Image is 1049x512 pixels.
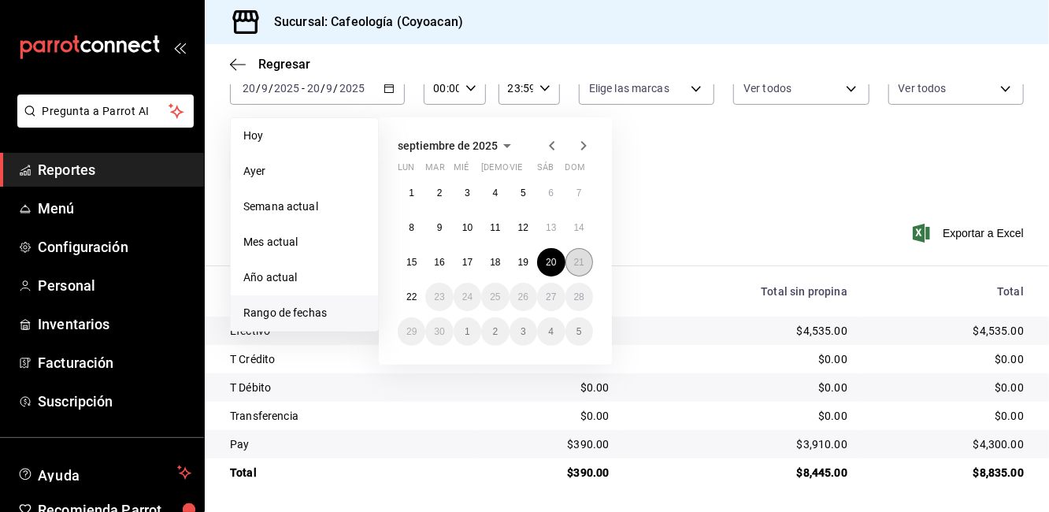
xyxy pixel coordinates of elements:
span: / [321,82,325,95]
span: Configuración [38,236,191,258]
abbr: 29 de septiembre de 2025 [406,326,417,337]
span: Rango de fechas [243,305,365,321]
abbr: viernes [510,162,522,179]
div: T Crédito [230,351,466,367]
span: - [302,82,305,95]
button: 4 de octubre de 2025 [537,317,565,346]
abbr: 14 de septiembre de 2025 [574,222,584,233]
input: ---- [273,82,300,95]
div: $0.00 [491,380,610,395]
span: Mes actual [243,234,365,250]
div: $4,535.00 [635,323,847,339]
span: Inventarios [38,314,191,335]
button: 16 de septiembre de 2025 [425,248,453,276]
span: Hoy [243,128,365,144]
abbr: 4 de septiembre de 2025 [493,187,499,198]
span: Reportes [38,159,191,180]
abbr: 11 de septiembre de 2025 [490,222,500,233]
abbr: 3 de septiembre de 2025 [465,187,470,198]
abbr: 12 de septiembre de 2025 [518,222,528,233]
abbr: 1 de septiembre de 2025 [409,187,414,198]
button: open_drawer_menu [173,41,186,54]
button: 21 de septiembre de 2025 [565,248,593,276]
span: Suscripción [38,391,191,412]
button: 22 de septiembre de 2025 [398,283,425,311]
a: Pregunta a Parrot AI [11,114,194,131]
abbr: 9 de septiembre de 2025 [437,222,443,233]
button: 25 de septiembre de 2025 [481,283,509,311]
abbr: 28 de septiembre de 2025 [574,291,584,302]
button: 1 de septiembre de 2025 [398,179,425,207]
span: Personal [38,275,191,296]
abbr: 21 de septiembre de 2025 [574,257,584,268]
span: Ver todos [743,80,791,96]
input: -- [261,82,269,95]
button: 11 de septiembre de 2025 [481,213,509,242]
abbr: lunes [398,162,414,179]
abbr: 23 de septiembre de 2025 [434,291,444,302]
input: ---- [339,82,365,95]
button: 9 de septiembre de 2025 [425,213,453,242]
div: $0.00 [635,351,847,367]
span: Pregunta a Parrot AI [43,103,169,120]
abbr: 1 de octubre de 2025 [465,326,470,337]
abbr: 7 de septiembre de 2025 [576,187,582,198]
div: Total sin propina [635,285,847,298]
abbr: 24 de septiembre de 2025 [462,291,473,302]
div: $0.00 [491,408,610,424]
div: Total [230,465,466,480]
abbr: 2 de octubre de 2025 [493,326,499,337]
span: Semana actual [243,198,365,215]
span: Regresar [258,57,310,72]
span: / [334,82,339,95]
div: $0.00 [635,380,847,395]
abbr: sábado [537,162,554,179]
button: 10 de septiembre de 2025 [454,213,481,242]
abbr: 27 de septiembre de 2025 [546,291,556,302]
div: T Débito [230,380,466,395]
span: Año actual [243,269,365,286]
abbr: 22 de septiembre de 2025 [406,291,417,302]
h3: Sucursal: Cafeología (Coyoacan) [261,13,463,32]
button: 15 de septiembre de 2025 [398,248,425,276]
button: Pregunta a Parrot AI [17,95,194,128]
button: 27 de septiembre de 2025 [537,283,565,311]
abbr: 17 de septiembre de 2025 [462,257,473,268]
abbr: 30 de septiembre de 2025 [434,326,444,337]
button: 2 de octubre de 2025 [481,317,509,346]
span: Exportar a Excel [916,224,1024,243]
button: 2 de septiembre de 2025 [425,179,453,207]
abbr: miércoles [454,162,469,179]
abbr: 26 de septiembre de 2025 [518,291,528,302]
abbr: 20 de septiembre de 2025 [546,257,556,268]
div: $0.00 [635,408,847,424]
div: $8,835.00 [873,465,1024,480]
abbr: martes [425,162,444,179]
button: 29 de septiembre de 2025 [398,317,425,346]
button: 24 de septiembre de 2025 [454,283,481,311]
button: 1 de octubre de 2025 [454,317,481,346]
div: $0.00 [873,351,1024,367]
button: 5 de septiembre de 2025 [510,179,537,207]
div: $3,910.00 [635,436,847,452]
abbr: jueves [481,162,574,179]
div: $4,535.00 [873,323,1024,339]
div: $390.00 [491,436,610,452]
abbr: 6 de septiembre de 2025 [548,187,554,198]
div: $0.00 [873,380,1024,395]
button: 8 de septiembre de 2025 [398,213,425,242]
button: Regresar [230,57,310,72]
abbr: 5 de septiembre de 2025 [521,187,526,198]
button: 20 de septiembre de 2025 [537,248,565,276]
span: / [256,82,261,95]
button: 13 de septiembre de 2025 [537,213,565,242]
div: $390.00 [491,465,610,480]
button: 3 de octubre de 2025 [510,317,537,346]
input: -- [242,82,256,95]
button: 4 de septiembre de 2025 [481,179,509,207]
button: 12 de septiembre de 2025 [510,213,537,242]
button: 17 de septiembre de 2025 [454,248,481,276]
button: 28 de septiembre de 2025 [565,283,593,311]
abbr: 15 de septiembre de 2025 [406,257,417,268]
abbr: 13 de septiembre de 2025 [546,222,556,233]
